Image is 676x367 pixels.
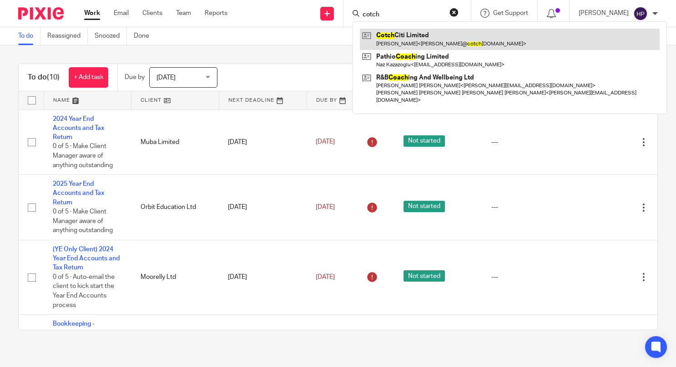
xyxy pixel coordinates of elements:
input: Search [362,11,444,19]
span: [DATE] [316,274,335,280]
a: Snoozed [95,27,127,45]
a: + Add task [69,67,108,88]
td: [DATE] [219,175,307,240]
a: Reports [205,9,227,18]
p: [PERSON_NAME] [579,9,629,18]
span: [DATE] [316,204,335,210]
td: [DATE] [219,240,307,314]
p: Due by [125,73,145,82]
span: 0 of 5 · Make Client Manager aware of anything outstanding [53,208,113,233]
div: --- [491,203,561,212]
img: svg%3E [633,6,648,21]
div: --- [491,273,561,282]
div: --- [491,138,561,147]
a: (YE Only Client) 2024 Year End Accounts and Tax Return [53,246,120,271]
a: Reassigned [47,27,88,45]
img: Pixie [18,7,64,20]
a: Bookkeeping - Automated [53,321,95,336]
button: Clear [449,8,459,17]
td: [DATE] [219,109,307,175]
span: Get Support [493,10,528,16]
span: [DATE] [316,139,335,145]
span: Not started [404,201,445,212]
span: Not started [404,270,445,282]
td: Moorelly Ltd [131,240,219,314]
a: Email [114,9,129,18]
h1: To do [28,73,60,82]
td: Orbit Education Ltd [131,175,219,240]
span: (10) [47,74,60,81]
td: [DATE] [219,315,307,362]
td: Muba Limited [131,109,219,175]
a: Work [84,9,100,18]
span: [DATE] [156,74,176,81]
td: Bibowines Limited [131,315,219,362]
a: Clients [142,9,162,18]
span: Not started [404,135,445,147]
a: To do [18,27,40,45]
span: 0 of 5 · Make Client Manager aware of anything outstanding [53,144,113,169]
a: 2025 Year End Accounts and Tax Return [53,181,104,206]
span: 0 of 5 · Auto-email the client to kick start the Year End Accounts process [53,274,115,308]
a: 2024 Year End Accounts and Tax Return [53,116,104,141]
a: Done [134,27,156,45]
a: Team [176,9,191,18]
